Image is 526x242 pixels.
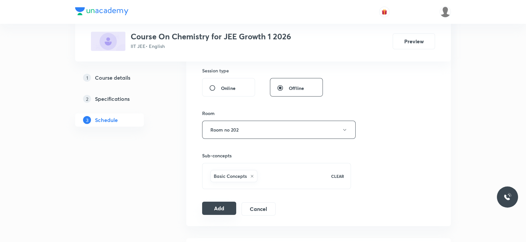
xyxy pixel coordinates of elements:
img: FC64538A-6E84-4DF8-9B1F-E5C3B05F7D95_plus.png [91,32,125,51]
h6: Session type [202,67,229,74]
a: 1Course details [75,71,165,84]
a: Company Logo [75,7,128,17]
p: 3 [83,116,91,124]
p: IIT JEE • English [131,43,291,50]
h5: Specifications [95,95,130,103]
button: Add [202,202,236,215]
p: 2 [83,95,91,103]
span: Online [221,85,236,92]
p: CLEAR [331,173,344,179]
h6: Basic Concepts [214,173,247,180]
h6: Sub-concepts [202,152,351,159]
img: avatar [381,9,387,15]
img: Saniya Tarannum [440,6,451,18]
button: Room no 202 [202,121,356,139]
button: Cancel [241,202,276,216]
h3: Course On Chemistry for JEE Growth 1 2026 [131,32,291,41]
button: avatar [379,7,390,17]
a: 2Specifications [75,92,165,105]
h5: Course details [95,74,130,82]
h6: Room [202,110,215,117]
button: Preview [393,33,435,49]
img: Company Logo [75,7,128,15]
span: Offline [289,85,304,92]
p: 1 [83,74,91,82]
img: ttu [504,193,511,201]
h5: Schedule [95,116,118,124]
